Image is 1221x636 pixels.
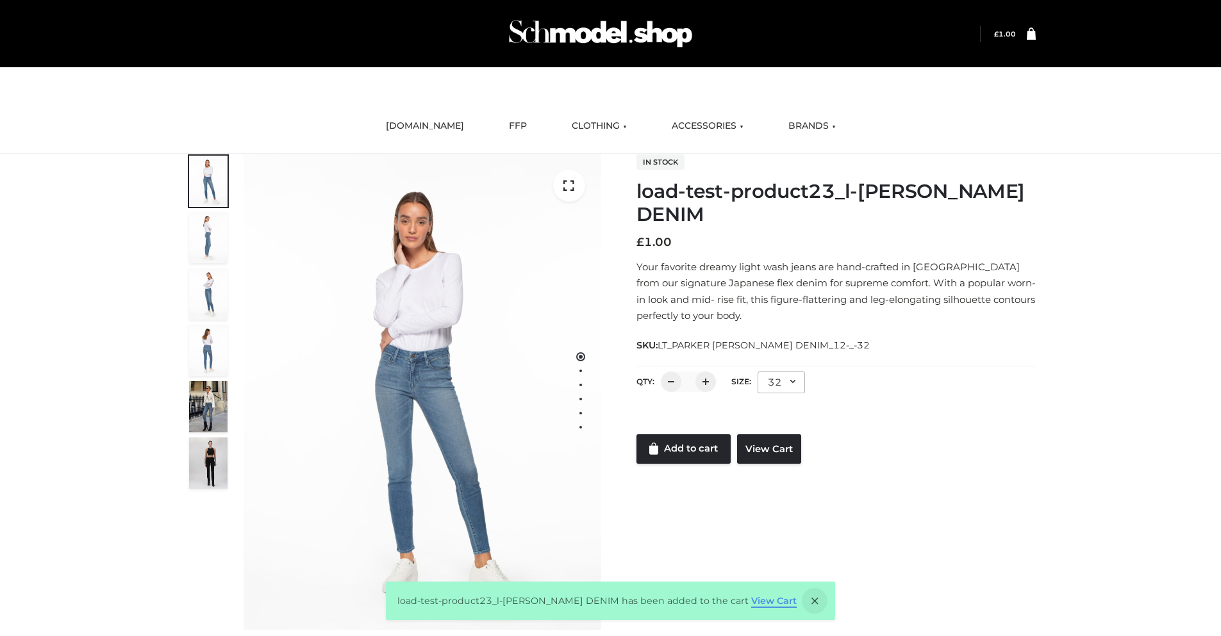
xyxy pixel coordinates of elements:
span: In stock [636,154,685,170]
a: View Cart [737,434,801,464]
label: QTY: [636,377,654,386]
img: 2001KLX-Ava-skinny-cove-1-scaled_9b141654-9513-48e5-b76c-3dc7db129200.jpg [189,156,228,207]
span: SKU: [636,338,871,353]
img: Schmodel Admin 964 [504,8,697,59]
img: 2001KLX-Ava-skinny-cove-4-scaled_4636a833-082b-4702-abec-fd5bf279c4fc.jpg [189,212,228,263]
img: 49df5f96394c49d8b5cbdcda3511328a.HD-1080p-2.5Mbps-49301101_thumbnail.jpg [189,437,228,489]
a: [DOMAIN_NAME] [376,112,474,140]
p: Your favorite dreamy light wash jeans are hand-crafted in [GEOGRAPHIC_DATA] from our signature Ja... [636,259,1036,324]
label: Size: [731,377,751,386]
a: ACCESSORIES [662,112,753,140]
img: 2001KLX-Ava-skinny-cove-2-scaled_32c0e67e-5e94-449c-a916-4c02a8c03427.jpg [189,325,228,376]
div: load-test-product23_l-[PERSON_NAME] DENIM has been added to the cart [386,582,835,620]
img: Bowery-Skinny_Cove-1.jpg [189,381,228,432]
span: £ [994,30,999,38]
img: 2001KLX-Ava-skinny-cove-3-scaled_eb6bf915-b6b9-448f-8c6c-8cabb27fd4b2.jpg [189,268,228,320]
img: 2001KLX-Ava-skinny-cove-1-scaled_9b141654-9513-48e5-b76c-3dc7db129200 [244,154,601,630]
bdi: 1.00 [636,235,672,249]
span: £ [636,235,644,249]
a: View Cart [751,595,797,607]
span: LT_PARKER [PERSON_NAME] DENIM_12-_-32 [658,339,870,351]
h1: load-test-product23_l-[PERSON_NAME] DENIM [636,180,1036,226]
a: CLOTHING [562,112,636,140]
a: Add to cart [636,434,731,464]
a: BRANDS [779,112,845,140]
bdi: 1.00 [994,30,1016,38]
div: 32 [758,371,805,393]
a: FFP [499,112,536,140]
